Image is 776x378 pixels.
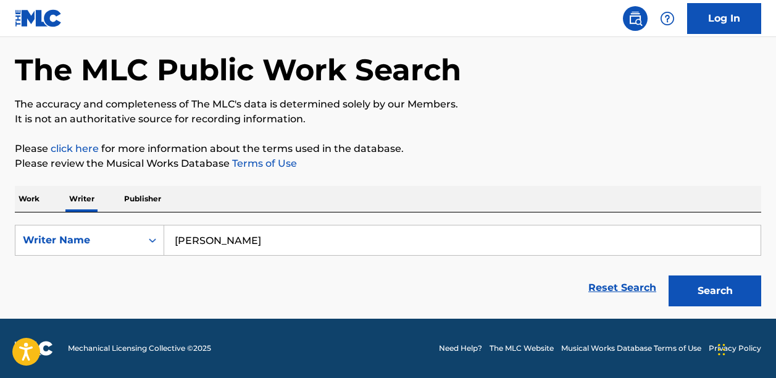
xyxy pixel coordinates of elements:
p: Please for more information about the terms used in the database. [15,141,761,156]
img: search [628,11,643,26]
p: Work [15,186,43,212]
a: Reset Search [582,274,662,301]
a: Need Help? [439,343,482,354]
p: The accuracy and completeness of The MLC's data is determined solely by our Members. [15,97,761,112]
h1: The MLC Public Work Search [15,51,461,88]
p: Publisher [120,186,165,212]
span: Mechanical Licensing Collective © 2025 [68,343,211,354]
a: Privacy Policy [709,343,761,354]
div: Writer Name [23,233,134,248]
img: MLC Logo [15,9,62,27]
a: click here [51,143,99,154]
p: It is not an authoritative source for recording information. [15,112,761,127]
iframe: Chat Widget [714,319,776,378]
img: logo [15,341,53,356]
a: Log In [687,3,761,34]
a: The MLC Website [490,343,554,354]
button: Search [669,275,761,306]
p: Writer [65,186,98,212]
form: Search Form [15,225,761,313]
div: Help [655,6,680,31]
a: Public Search [623,6,648,31]
div: Drag [718,331,725,368]
a: Musical Works Database Terms of Use [561,343,701,354]
a: Terms of Use [230,157,297,169]
p: Please review the Musical Works Database [15,156,761,171]
img: help [660,11,675,26]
